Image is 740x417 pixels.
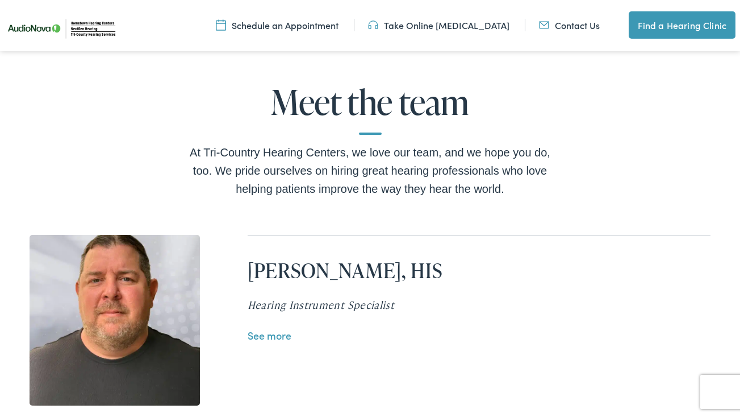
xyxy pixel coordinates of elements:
[189,83,552,135] h2: Meet the team
[539,19,600,31] a: Contact Us
[216,19,338,31] a: Schedule an Appointment
[248,298,394,312] i: Hearing Instrument Specialist
[248,258,710,283] h2: [PERSON_NAME], HIS
[189,143,552,198] div: At Tri-Country Hearing Centers, we love our team, and we hope you do, too. We pride ourselves on ...
[539,19,549,31] img: utility icon
[368,19,378,31] img: utility icon
[248,328,291,342] a: See more
[216,19,226,31] img: utility icon
[629,11,735,39] a: Find a Hearing Clinic
[368,19,509,31] a: Take Online [MEDICAL_DATA]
